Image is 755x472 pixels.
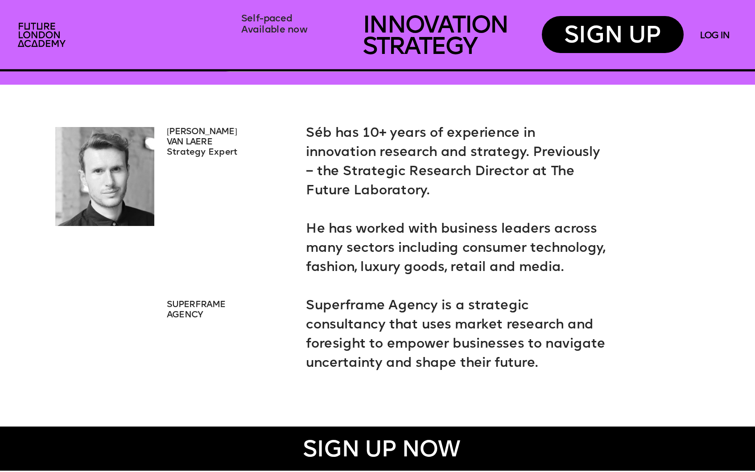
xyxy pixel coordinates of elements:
p: . [306,124,608,201]
img: upload-c0f56c03-fde5-45c1-8e25-776922820784.jpg [55,127,154,226]
span: Available now [241,25,308,34]
span: Strategy Expert [167,148,238,157]
span: Séb has 10+ years of experience in innovation research and strategy. Previously – the Strategic R... [306,127,604,197]
span: STRATEGY [363,35,477,60]
span: INNOVATION [363,14,508,38]
span: SUPERFRAME AGENCY [167,300,225,320]
span: Self-paced [241,14,292,23]
span: VAN LAERE [167,137,212,146]
a: LOG IN [700,31,729,40]
span: He has worked with business leaders across many sectors including consumer technology, fashion, l... [306,223,609,274]
span: Superframe Agency is a strategic consultancy that uses market research and foresight to empower b... [306,300,609,369]
span: [PERSON_NAME] [167,127,237,136]
img: upload-2f72e7a8-3806-41e8-b55b-d754ac055a4a.png [14,18,72,53]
